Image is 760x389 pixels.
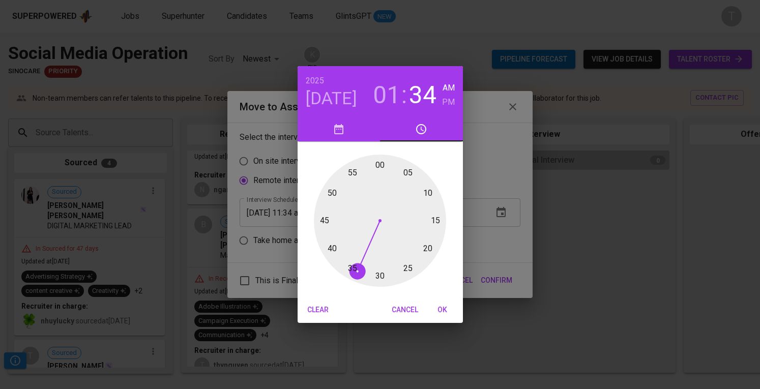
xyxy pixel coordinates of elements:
[443,81,455,95] h6: AM
[306,88,357,109] button: [DATE]
[306,74,324,88] button: 2025
[442,95,455,109] button: PM
[409,81,436,109] button: 34
[373,81,400,109] button: 01
[388,301,422,319] button: Cancel
[430,304,455,316] span: OK
[442,81,455,95] button: AM
[426,301,459,319] button: OK
[392,304,418,316] span: Cancel
[302,301,334,319] button: Clear
[306,304,330,316] span: Clear
[401,81,407,109] h3: :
